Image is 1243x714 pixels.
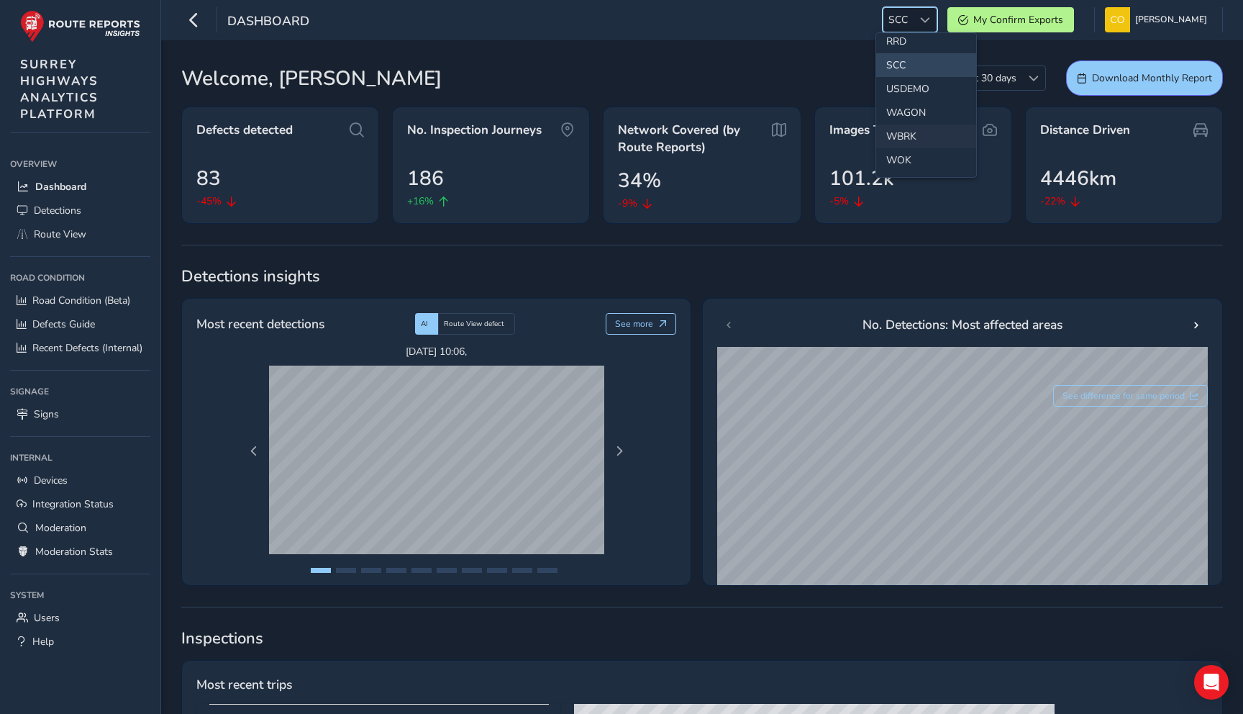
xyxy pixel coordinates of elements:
[876,53,976,77] li: SCC
[196,315,324,333] span: Most recent detections
[606,313,677,335] button: See more
[537,568,557,573] button: Page 10
[10,175,150,199] a: Dashboard
[862,315,1062,334] span: No. Detections: Most affected areas
[34,407,59,421] span: Signs
[34,204,81,217] span: Detections
[269,345,604,358] span: [DATE] 10:06 ,
[1092,71,1212,85] span: Download Monthly Report
[1105,7,1130,32] img: diamond-layout
[1062,390,1185,402] span: See difference for same period
[829,194,849,209] span: -5%
[444,319,504,329] span: Route View defect
[35,521,86,535] span: Moderation
[196,163,221,194] span: 83
[407,163,444,194] span: 186
[407,194,434,209] span: +16%
[973,13,1063,27] span: My Confirm Exports
[415,313,438,335] div: AI
[196,122,293,139] span: Defects detected
[10,336,150,360] a: Recent Defects (Internal)
[437,568,457,573] button: Page 6
[876,148,976,172] li: WOK
[196,675,292,694] span: Most recent trips
[1066,60,1223,96] button: Download Monthly Report
[10,516,150,540] a: Moderation
[829,163,893,194] span: 101.2k
[876,101,976,125] li: WAGON
[181,628,1223,649] span: Inspections
[1105,7,1212,32] button: [PERSON_NAME]
[512,568,532,573] button: Page 9
[32,294,130,307] span: Road Condition (Beta)
[386,568,406,573] button: Page 4
[1040,122,1130,139] span: Distance Driven
[1135,7,1207,32] span: [PERSON_NAME]
[462,568,482,573] button: Page 7
[32,341,142,355] span: Recent Defects (Internal)
[35,180,86,194] span: Dashboard
[196,194,222,209] span: -45%
[618,122,769,155] span: Network Covered (by Route Reports)
[10,630,150,654] a: Help
[615,318,653,330] span: See more
[10,492,150,516] a: Integration Status
[34,474,68,487] span: Devices
[20,56,99,122] span: SURREY HIGHWAYS ANALYTICS PLATFORM
[10,447,150,469] div: Internal
[10,153,150,175] div: Overview
[1053,385,1208,407] button: See difference for same period
[876,77,976,101] li: USDEMO
[32,317,95,331] span: Defects Guide
[32,497,114,511] span: Integration Status
[35,545,113,559] span: Moderation Stats
[487,568,507,573] button: Page 8
[10,289,150,312] a: Road Condition (Beta)
[10,606,150,630] a: Users
[1194,665,1229,700] div: Open Intercom Messenger
[20,10,140,42] img: rr logo
[10,312,150,336] a: Defects Guide
[10,199,150,222] a: Detections
[10,402,150,426] a: Signs
[1040,194,1065,209] span: -22%
[336,568,356,573] button: Page 2
[10,267,150,289] div: Road Condition
[361,568,381,573] button: Page 3
[407,122,542,139] span: No. Inspection Journeys
[311,568,331,573] button: Page 1
[883,8,913,32] span: SCC
[10,381,150,402] div: Signage
[10,540,150,564] a: Moderation Stats
[10,584,150,606] div: System
[876,125,976,148] li: WBRK
[954,66,1021,90] span: Last 30 days
[10,222,150,246] a: Route View
[411,568,432,573] button: Page 5
[34,611,60,625] span: Users
[618,166,661,196] span: 34%
[618,196,637,211] span: -9%
[876,30,976,53] li: RRD
[181,266,1223,287] span: Detections insights
[10,469,150,492] a: Devices
[1040,163,1116,194] span: 4446km
[227,12,309,32] span: Dashboard
[32,635,54,649] span: Help
[244,441,264,461] button: Previous Page
[34,227,86,241] span: Route View
[947,7,1074,32] button: My Confirm Exports
[829,122,907,139] span: Images Taken
[609,441,629,461] button: Next Page
[421,319,428,329] span: AI
[181,63,442,94] span: Welcome, [PERSON_NAME]
[438,313,515,335] div: Route View defect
